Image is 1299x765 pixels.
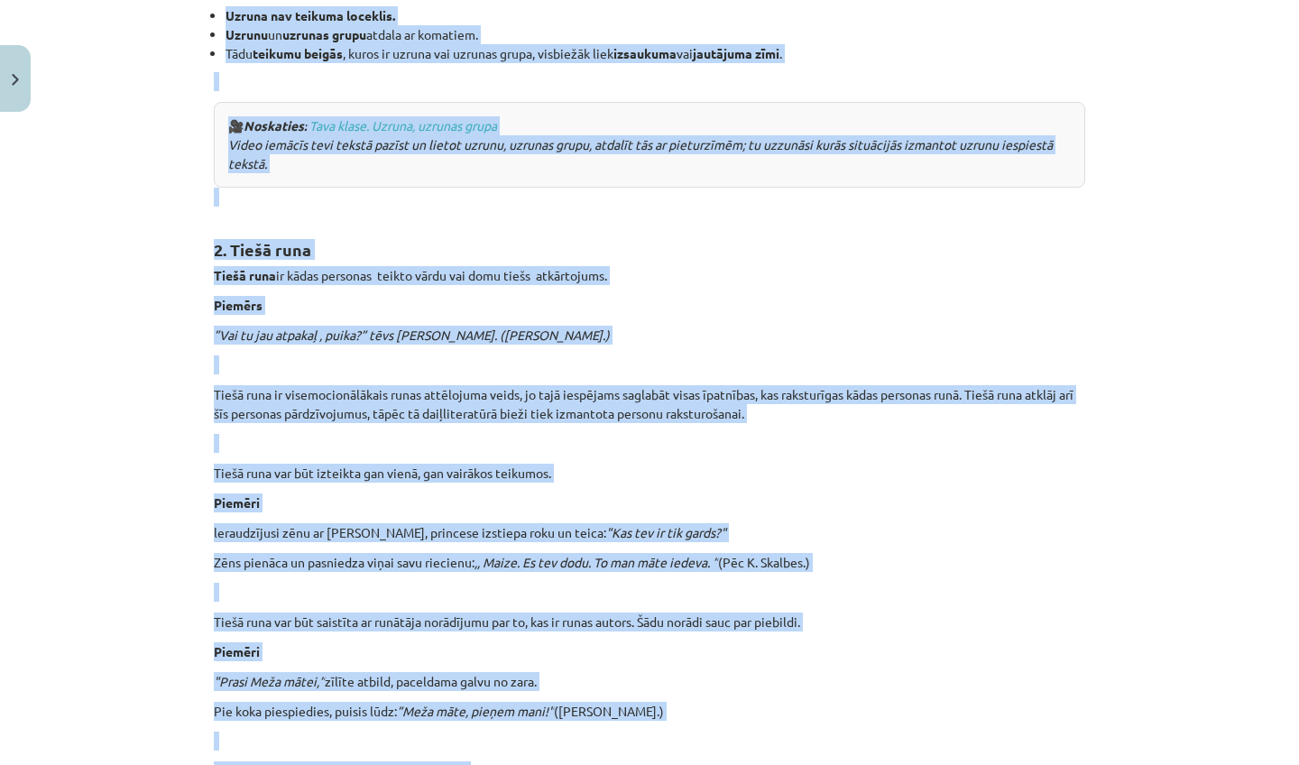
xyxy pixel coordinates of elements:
b: teikumu beigās [253,45,343,61]
em: ”Meža māte, pieņem mani!" [397,703,554,719]
b: Piemēri [214,643,260,659]
b: Uzrunu [226,26,268,42]
em: "Prasi Meža mātei,” [214,673,325,689]
p: zīlīte atbild, paceldama galvu no zara. [214,672,1085,691]
p: Tiešā runa var būt saistīta ar runātāja norādījumu par to, kas ir runas autors. Šādu norādi sauc ... [214,613,1085,631]
img: icon-close-lesson-0947bae3869378f0d4975bcd49f059093ad1ed9edebbc8119c70593378902aed.svg [12,74,19,86]
p: Pie koka piespiedies, puisis lūdz: ([PERSON_NAME].) [214,702,1085,721]
b: Uzruna nav teikuma loceklis. [226,7,395,23]
b: izsaukuma [613,45,677,61]
div: 🎥 [214,102,1085,188]
em: ”Vai tu jau atpakaļ , puika?” tēvs [PERSON_NAME]. ([PERSON_NAME].) [214,327,610,343]
p: Zēns pienāca un pasniedza viņai savu riecienu: (Pēc K. Skalbes.) [214,553,1085,572]
p: leraudzījusi zēnu ar [PERSON_NAME], princese izstiepa roku un teica: [214,523,1085,542]
p: ir kādas personas teikto vārdu vai domu tiešs atkārtojums. [214,266,1085,285]
strong: Tiešā runa [214,267,276,283]
strong: 2. Tiešā runa [214,239,311,260]
b: uzrunas grupu [282,26,366,42]
b: Piemērs [214,297,263,313]
b: jautājuma zīmi [693,45,779,61]
p: Tiešā runa ir visemocionālākais runas attēlojuma veids, jo tajā iespējams saglabāt visas īpatnība... [214,385,1085,423]
li: Tādu , kuros ir uzruna vai uzrunas grupa, visbiežāk liek vai . [226,44,1085,63]
em: Video iemācīs tevi tekstā pazīst un lietot uzrunu, uzrunas grupu, atdalīt tās ar pieturzīmēm; tu ... [228,117,1053,171]
b: Piemēri [214,494,260,511]
em: "Kas tev ir tik gards?" [606,524,726,540]
p: Tiešā runa var būt izteikta gan vienā, gan vairākos teikumos. [214,464,1085,483]
strong: Noskaties: [244,117,307,134]
a: Tava klase. Uzruna, uzrunas grupa [309,117,497,134]
em: ,, Maize. Es tev dodu. To man māte iedeva. ” [474,554,718,570]
li: un atdala ar komatiem. [226,25,1085,44]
